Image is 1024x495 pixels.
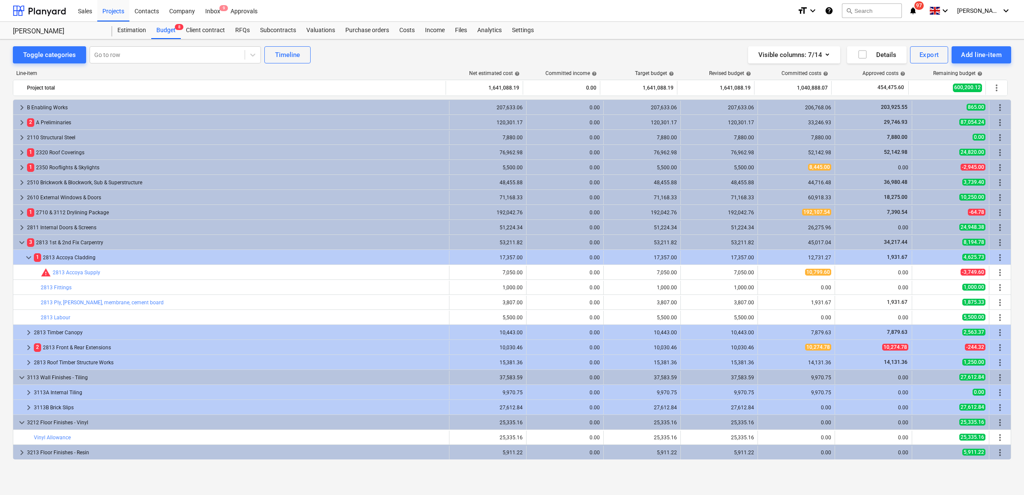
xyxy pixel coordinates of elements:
span: 4,625.73 [962,254,985,261]
div: 15,381.36 [607,360,677,366]
span: help [513,71,520,76]
span: 87,054.24 [959,119,985,126]
div: 120,301.17 [607,120,677,126]
span: -244.32 [965,344,985,351]
a: Analytics [472,22,507,39]
a: Valuations [301,22,340,39]
span: More actions [995,162,1005,173]
div: Export [919,49,939,60]
span: keyboard_arrow_right [17,447,27,458]
div: 27,612.84 [684,405,754,411]
div: 37,583.59 [684,375,754,381]
div: 3113A Internal Tiling [34,386,446,399]
div: 17,357.00 [684,255,754,261]
div: Toggle categories [23,49,76,60]
div: 0.00 [530,195,600,201]
a: Income [420,22,450,39]
span: 52,142.98 [883,149,908,155]
span: 2 [34,343,41,351]
div: 1,641,088.19 [681,81,751,95]
div: 7,050.00 [453,270,523,276]
div: Net estimated cost [469,70,520,76]
div: 2813 Accoya Cladding [34,251,446,264]
div: 9,970.75 [453,390,523,396]
div: 7,879.63 [761,330,831,336]
span: help [590,71,597,76]
span: keyboard_arrow_right [24,387,34,398]
div: 25,335.16 [453,420,523,426]
span: 8 [175,24,183,30]
div: 0.00 [761,420,831,426]
span: More actions [995,282,1005,293]
div: 0.00 [838,390,908,396]
div: 10,030.46 [607,345,677,351]
div: 48,455.88 [607,180,677,186]
span: 600,200.12 [953,84,982,92]
span: 2 [27,118,34,126]
span: 7,879.63 [886,329,908,335]
span: keyboard_arrow_right [17,147,27,158]
span: 8,194.78 [962,239,985,246]
span: More actions [995,432,1005,443]
div: 0.00 [530,165,600,171]
span: More actions [995,177,1005,188]
div: 0.00 [530,435,600,441]
span: 29,746.93 [883,119,908,125]
span: keyboard_arrow_right [17,117,27,128]
span: 1,931.67 [886,299,908,305]
div: 3113B Brick Slips [34,401,446,414]
div: 5,500.00 [453,315,523,321]
div: 0.00 [761,405,831,411]
div: 1,641,088.19 [604,81,674,95]
div: 10,443.00 [684,330,754,336]
a: 2813 Ply, [PERSON_NAME], membrane, cement board [41,300,164,306]
div: 3,807.00 [684,300,754,306]
div: Visible columns : 7/14 [758,49,830,60]
span: keyboard_arrow_right [24,342,34,353]
span: More actions [995,192,1005,203]
div: 0.00 [530,330,600,336]
div: 1,641,088.19 [449,81,519,95]
span: 8,445.00 [808,164,831,171]
a: 2813 Labour [41,315,70,321]
div: 0.00 [530,105,600,111]
span: keyboard_arrow_right [17,177,27,188]
span: More actions [995,297,1005,308]
span: -2,945.00 [961,164,985,171]
div: 0.00 [838,225,908,231]
div: 52,142.98 [761,150,831,156]
div: Committed costs [781,70,828,76]
div: 3212 Floor Finishes - Vinyl [27,416,446,429]
span: -64.78 [968,209,985,216]
span: help [667,71,674,76]
div: 0.00 [838,375,908,381]
span: 24,948.38 [959,224,985,231]
div: 26,275.96 [761,225,831,231]
div: Settings [507,22,539,39]
div: 37,583.59 [453,375,523,381]
span: keyboard_arrow_down [17,417,27,428]
div: 37,583.59 [607,375,677,381]
span: 0.00 [973,134,985,141]
span: 1,250.00 [962,359,985,366]
div: 0.00 [530,420,600,426]
div: 0.00 [838,270,908,276]
div: Revised budget [709,70,751,76]
span: 34,217.44 [883,239,908,245]
div: 192,042.76 [453,210,523,216]
div: 0.00 [530,405,600,411]
a: RFQs [230,22,255,39]
span: 1 [27,148,34,156]
a: Subcontracts [255,22,301,39]
div: 2320 Roof Coverings [27,146,446,159]
div: 0.00 [530,150,600,156]
div: 1,000.00 [453,285,523,291]
span: keyboard_arrow_right [24,327,34,338]
div: 7,880.00 [607,135,677,141]
div: 25,335.16 [684,420,754,426]
div: 192,042.76 [684,210,754,216]
button: Visible columns:7/14 [748,46,840,63]
div: 0.00 [530,135,600,141]
span: 10,250.00 [959,194,985,201]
